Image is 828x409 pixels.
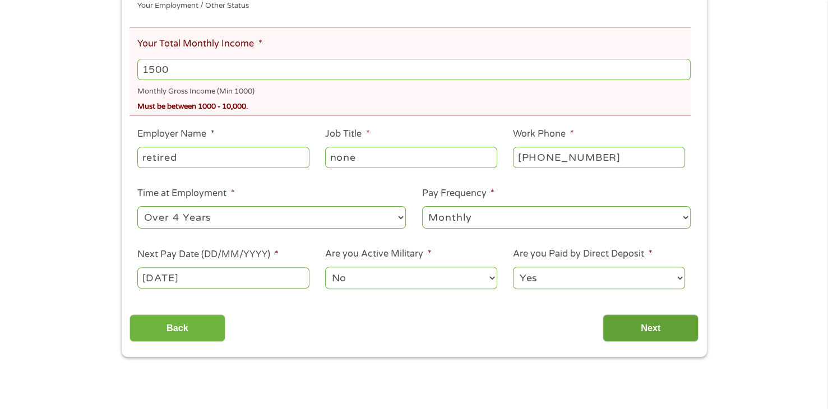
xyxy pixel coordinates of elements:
input: 1800 [137,59,690,80]
input: Walmart [137,147,309,168]
label: Are you Active Military [325,248,431,260]
label: Next Pay Date (DD/MM/YYYY) [137,249,278,261]
input: Cashier [325,147,497,168]
label: Work Phone [513,128,573,140]
label: Are you Paid by Direct Deposit [513,248,652,260]
label: Job Title [325,128,369,140]
input: ---Click Here for Calendar --- [137,267,309,289]
label: Employer Name [137,128,214,140]
div: Must be between 1000 - 10,000. [137,97,690,113]
label: Pay Frequency [422,188,494,199]
input: Back [129,314,225,342]
label: Time at Employment [137,188,234,199]
input: (231) 754-4010 [513,147,684,168]
div: Monthly Gross Income (Min 1000) [137,82,690,97]
input: Next [603,314,699,342]
label: Your Total Monthly Income [137,38,262,50]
